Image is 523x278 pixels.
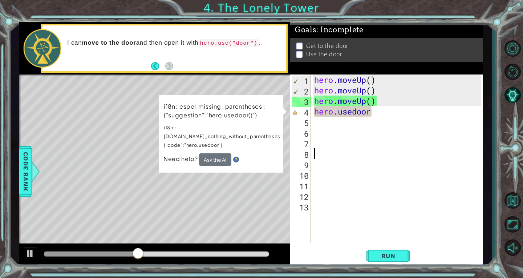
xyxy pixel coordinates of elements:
[502,237,523,258] button: Unmute
[163,155,199,162] span: Need help?
[295,26,364,35] span: Goals
[164,102,284,120] p: i18n::esper.missing_parentheses::{"suggestion":"hero.usedoor()"}
[199,153,231,166] button: Ask the AI
[502,190,523,211] button: Back to Map
[199,39,259,47] code: hero.use("door")
[292,160,311,170] div: 9
[502,38,523,59] button: Level Options
[292,170,311,181] div: 10
[233,157,239,162] img: Hint
[164,123,284,149] p: i18n::[DOMAIN_NAME]_nothing_without_parentheses::{"code":"hero.usedoor"}
[292,149,311,160] div: 8
[502,61,523,82] button: Restart Level
[502,189,523,213] a: Back to Map
[306,51,342,59] p: Use the door
[292,107,311,118] div: 4
[374,252,403,259] span: Run
[165,62,173,70] button: Next
[292,139,311,149] div: 7
[20,149,31,194] span: Code Bank
[292,202,311,213] div: 13
[67,39,281,47] p: I can and then open it with .
[292,97,311,107] div: 3
[502,214,523,235] button: Maximize Browser
[292,118,311,128] div: 5
[306,42,349,50] p: Get to the door
[292,86,311,97] div: 2
[292,76,311,86] div: 1
[316,26,363,35] span: : Incomplete
[151,62,165,70] button: Back
[292,181,311,192] div: 11
[23,247,37,262] button: Ctrl + P: Play
[82,39,136,46] strong: move to the door
[366,246,410,265] button: Shift+Enter: Run current code.
[292,128,311,139] div: 6
[292,192,311,202] div: 12
[502,85,523,106] button: AI Hint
